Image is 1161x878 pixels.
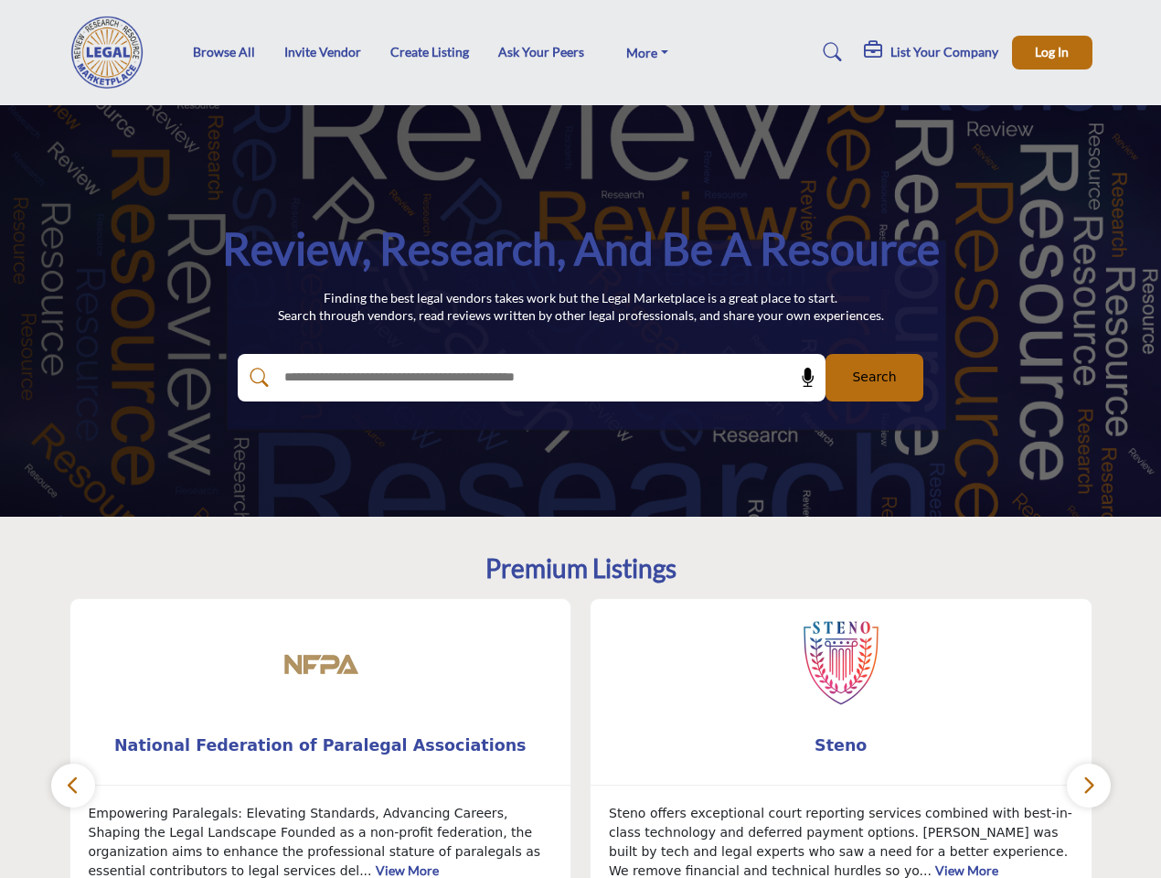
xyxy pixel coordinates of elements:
[591,722,1092,770] a: Steno
[359,863,371,878] span: ...
[284,44,361,59] a: Invite Vendor
[618,722,1064,770] b: Steno
[618,733,1064,757] span: Steno
[920,863,932,878] span: ...
[390,44,469,59] a: Create Listing
[376,862,439,878] a: View More
[935,862,998,878] a: View More
[795,617,887,709] img: Steno
[498,44,584,59] a: Ask Your Peers
[1012,36,1092,70] button: Log In
[70,722,571,770] a: National Federation of Paralegal Associations
[852,368,896,387] span: Search
[69,16,155,89] img: Site Logo
[1035,44,1069,59] span: Log In
[274,617,366,709] img: National Federation of Paralegal Associations
[485,553,676,584] h2: Premium Listings
[98,722,544,770] b: National Federation of Paralegal Associations
[278,289,884,307] p: Finding the best legal vendors takes work but the Legal Marketplace is a great place to start.
[613,39,681,65] a: More
[825,354,923,402] button: Search
[222,220,940,277] h1: Review, Research, and be a Resource
[98,733,544,757] span: National Federation of Paralegal Associations
[805,37,854,67] a: Search
[278,306,884,325] p: Search through vendors, read reviews written by other legal professionals, and share your own exp...
[193,44,255,59] a: Browse All
[864,41,998,63] div: List Your Company
[890,44,998,60] h5: List Your Company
